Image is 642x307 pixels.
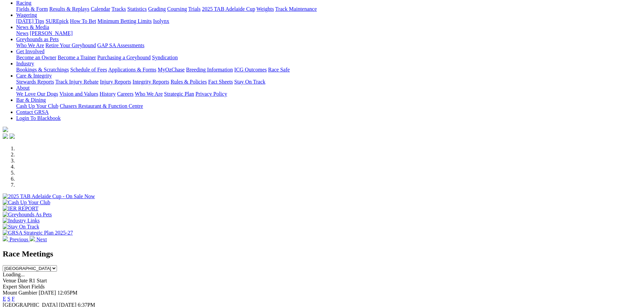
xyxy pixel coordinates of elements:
a: Become a Trainer [58,55,96,60]
div: About [16,91,639,97]
a: Track Maintenance [275,6,317,12]
a: Schedule of Fees [70,67,107,72]
a: About [16,85,30,91]
div: Bar & Dining [16,103,639,109]
a: Contact GRSA [16,109,49,115]
a: Privacy Policy [195,91,227,97]
a: Careers [117,91,133,97]
a: Chasers Restaurant & Function Centre [60,103,143,109]
img: GRSA Strategic Plan 2025-27 [3,230,73,236]
a: F [12,296,15,302]
a: Greyhounds as Pets [16,36,59,42]
a: [PERSON_NAME] [30,30,72,36]
a: Statistics [127,6,147,12]
span: Previous [9,237,28,242]
a: Industry [16,61,34,66]
div: Industry [16,67,639,73]
a: Login To Blackbook [16,115,61,121]
a: Stay On Track [234,79,265,85]
a: ICG Outcomes [234,67,267,72]
a: Weights [256,6,274,12]
img: twitter.svg [9,133,15,139]
a: Track Injury Rebate [55,79,98,85]
img: IER REPORT [3,206,38,212]
a: Isolynx [153,18,169,24]
img: logo-grsa-white.png [3,127,8,132]
h2: Race Meetings [3,249,639,258]
a: Retire Your Greyhound [45,42,96,48]
a: Minimum Betting Limits [97,18,152,24]
div: Racing [16,6,639,12]
div: Greyhounds as Pets [16,42,639,49]
a: S [7,296,10,302]
a: Fields & Form [16,6,48,12]
a: News & Media [16,24,49,30]
a: Race Safe [268,67,289,72]
div: News & Media [16,30,639,36]
span: Mount Gambier [3,290,37,296]
img: 2025 TAB Adelaide Cup - On Sale Now [3,193,95,199]
span: Loading... [3,272,25,277]
span: Date [18,278,28,283]
img: Stay On Track [3,224,39,230]
span: 12:05PM [57,290,78,296]
a: Care & Integrity [16,73,52,79]
a: Grading [148,6,166,12]
span: R1 Start [29,278,47,283]
span: Fields [31,284,44,289]
a: Applications & Forms [108,67,156,72]
span: [DATE] [39,290,56,296]
img: chevron-left-pager-white.svg [3,236,8,241]
a: Previous [3,237,30,242]
img: Greyhounds As Pets [3,212,52,218]
a: GAP SA Assessments [97,42,145,48]
a: Breeding Information [186,67,233,72]
a: Results & Replays [49,6,89,12]
img: facebook.svg [3,133,8,139]
a: News [16,30,28,36]
a: 2025 TAB Adelaide Cup [202,6,255,12]
a: E [3,296,6,302]
a: Stewards Reports [16,79,54,85]
span: Venue [3,278,16,283]
a: History [99,91,116,97]
a: Who We Are [16,42,44,48]
a: Vision and Values [59,91,98,97]
a: Who We Are [135,91,163,97]
a: Integrity Reports [132,79,169,85]
img: chevron-right-pager-white.svg [30,236,35,241]
a: Next [30,237,47,242]
a: MyOzChase [158,67,185,72]
a: Strategic Plan [164,91,194,97]
a: Get Involved [16,49,44,54]
a: Calendar [91,6,110,12]
a: Bookings & Scratchings [16,67,69,72]
span: Expert [3,284,17,289]
a: Become an Owner [16,55,56,60]
a: Coursing [167,6,187,12]
a: Trials [188,6,201,12]
a: Wagering [16,12,37,18]
span: Short [19,284,30,289]
div: Wagering [16,18,639,24]
a: [DATE] Tips [16,18,44,24]
a: Rules & Policies [171,79,207,85]
img: Industry Links [3,218,40,224]
img: Cash Up Your Club [3,199,50,206]
div: Care & Integrity [16,79,639,85]
a: Syndication [152,55,178,60]
a: Fact Sheets [208,79,233,85]
a: Tracks [112,6,126,12]
a: How To Bet [70,18,96,24]
span: Next [36,237,47,242]
a: SUREpick [45,18,68,24]
a: Cash Up Your Club [16,103,58,109]
a: Injury Reports [100,79,131,85]
a: Bar & Dining [16,97,46,103]
a: Purchasing a Greyhound [97,55,151,60]
div: Get Involved [16,55,639,61]
a: We Love Our Dogs [16,91,58,97]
